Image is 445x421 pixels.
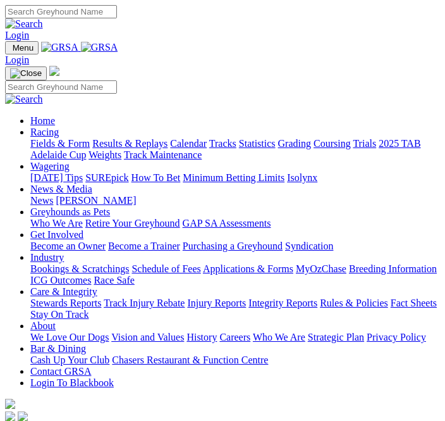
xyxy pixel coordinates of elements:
img: Search [5,94,43,105]
a: Fact Sheets [391,298,437,308]
a: Syndication [285,241,333,251]
a: Contact GRSA [30,366,91,377]
a: Grading [278,138,311,149]
a: Login To Blackbook [30,377,114,388]
a: Strategic Plan [308,332,364,342]
a: News [30,195,53,206]
a: ICG Outcomes [30,275,91,286]
a: Login [5,30,29,41]
img: Close [10,68,42,79]
a: [DATE] Tips [30,172,83,183]
a: Home [30,115,55,126]
a: Integrity Reports [248,298,317,308]
input: Search [5,80,117,94]
div: Get Involved [30,241,440,252]
a: Breeding Information [349,263,437,274]
a: Who We Are [30,218,83,229]
button: Toggle navigation [5,66,47,80]
div: Industry [30,263,440,286]
a: Cash Up Your Club [30,355,109,365]
a: Purchasing a Greyhound [183,241,283,251]
div: Wagering [30,172,440,184]
a: Bookings & Scratchings [30,263,129,274]
a: Login [5,54,29,65]
a: Become a Trainer [108,241,180,251]
a: Get Involved [30,229,83,240]
a: Who We Are [253,332,305,342]
img: Search [5,18,43,30]
a: Trials [353,138,376,149]
a: Isolynx [287,172,317,183]
a: News & Media [30,184,92,194]
a: Rules & Policies [320,298,388,308]
a: We Love Our Dogs [30,332,109,342]
div: About [30,332,440,343]
a: Fields & Form [30,138,90,149]
a: How To Bet [131,172,181,183]
a: Wagering [30,161,70,172]
a: Coursing [314,138,351,149]
a: Track Injury Rebate [104,298,185,308]
a: Care & Integrity [30,286,97,297]
a: Calendar [170,138,207,149]
a: Injury Reports [187,298,246,308]
a: Track Maintenance [124,149,202,160]
a: History [186,332,217,342]
div: Racing [30,138,440,161]
button: Toggle navigation [5,41,39,54]
a: Careers [219,332,250,342]
div: News & Media [30,195,440,206]
span: Menu [13,43,34,53]
a: Statistics [239,138,276,149]
img: GRSA [81,42,118,53]
div: Greyhounds as Pets [30,218,440,229]
a: Minimum Betting Limits [183,172,284,183]
a: Racing [30,127,59,137]
a: Retire Your Greyhound [85,218,180,229]
a: Privacy Policy [367,332,426,342]
a: GAP SA Assessments [183,218,271,229]
img: logo-grsa-white.png [5,399,15,409]
img: GRSA [41,42,78,53]
a: Stay On Track [30,309,88,320]
a: Vision and Values [111,332,184,342]
a: 2025 TAB Adelaide Cup [30,138,421,160]
a: Chasers Restaurant & Function Centre [112,355,268,365]
a: Greyhounds as Pets [30,206,110,217]
a: Applications & Forms [203,263,293,274]
a: About [30,320,56,331]
a: Industry [30,252,64,263]
div: Bar & Dining [30,355,440,366]
a: MyOzChase [296,263,346,274]
a: Become an Owner [30,241,106,251]
a: Weights [88,149,121,160]
input: Search [5,5,117,18]
a: Schedule of Fees [131,263,200,274]
a: [PERSON_NAME] [56,195,136,206]
img: logo-grsa-white.png [49,66,59,76]
a: Stewards Reports [30,298,101,308]
a: Results & Replays [92,138,168,149]
div: Care & Integrity [30,298,440,320]
a: Bar & Dining [30,343,86,354]
a: SUREpick [85,172,128,183]
a: Race Safe [94,275,134,286]
a: Tracks [209,138,236,149]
